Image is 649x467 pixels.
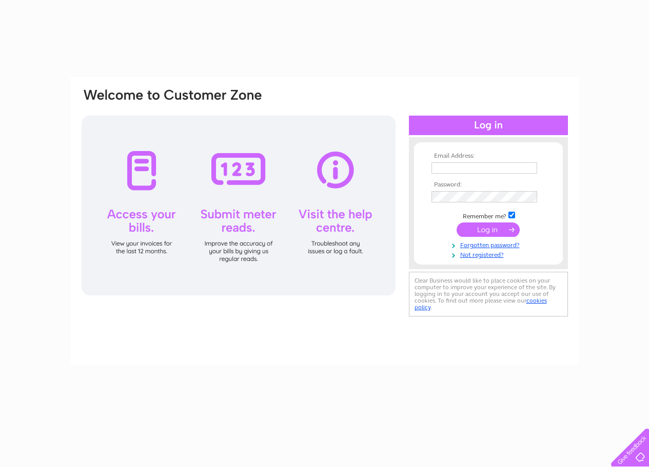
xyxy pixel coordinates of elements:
a: Not registered? [431,249,548,259]
th: Password: [429,181,548,189]
a: Forgotten password? [431,239,548,249]
input: Submit [457,222,520,237]
a: cookies policy [415,297,547,311]
td: Remember me? [429,210,548,220]
div: Clear Business would like to place cookies on your computer to improve your experience of the sit... [409,272,568,316]
th: Email Address: [429,153,548,160]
